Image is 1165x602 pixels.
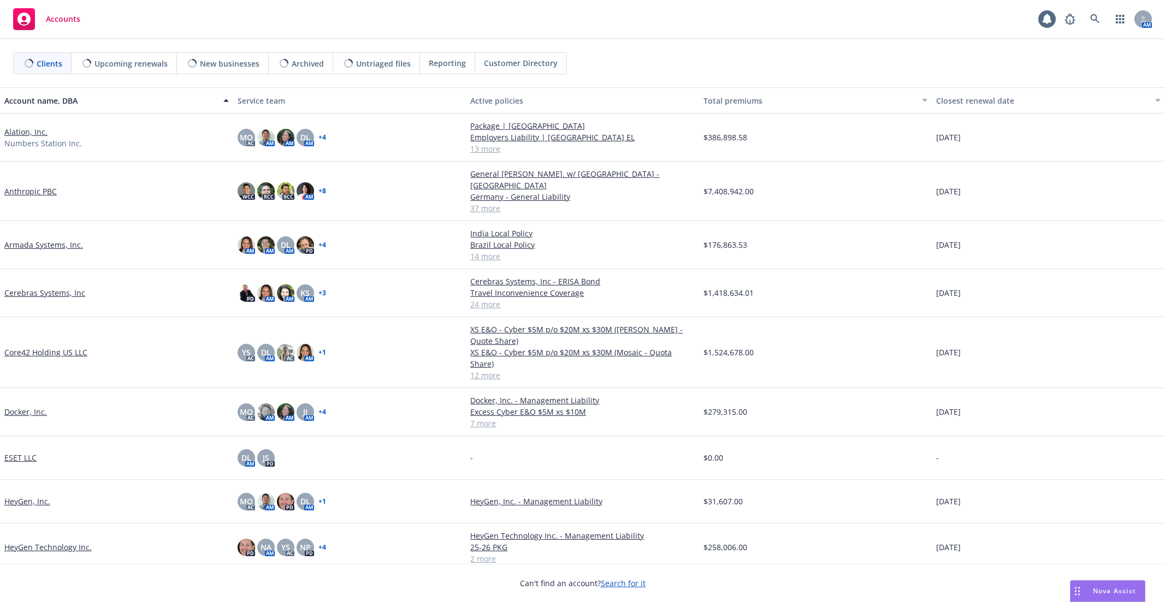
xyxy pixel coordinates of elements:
[520,577,646,589] span: Can't find an account?
[470,132,695,143] a: Employers Liability | [GEOGRAPHIC_DATA] EL
[4,95,217,106] div: Account name, DBA
[703,95,916,106] div: Total premiums
[470,239,695,251] a: Brazil Local Policy
[4,239,83,251] a: Armada Systems, Inc.
[470,191,695,202] a: Germany - General Liability
[470,120,695,132] a: Package | [GEOGRAPHIC_DATA]
[240,406,253,418] span: MQ
[4,496,50,507] a: HeyGen, Inc.
[932,87,1165,114] button: Closest renewal date
[470,553,695,564] a: 2 more
[703,452,723,463] span: $0.00
[470,530,695,541] a: HeyGen Technology Inc. - Management Liability
[292,58,324,69] span: Archived
[1093,586,1136,595] span: Nova Assist
[936,406,961,418] span: [DATE]
[699,87,932,114] button: Total premiums
[703,406,747,418] span: $279,315.00
[470,418,695,429] a: 7 more
[936,132,961,143] span: [DATE]
[241,452,251,463] span: DL
[300,287,310,299] span: KS
[470,369,695,381] a: 12 more
[936,541,961,553] span: [DATE]
[297,344,314,361] img: photo
[238,539,255,556] img: photo
[297,182,314,200] img: photo
[703,239,747,251] span: $176,863.53
[429,57,466,69] span: Reporting
[470,452,473,463] span: -
[470,202,695,214] a: 37 more
[318,242,326,248] a: + 4
[936,287,961,299] span: [DATE]
[281,541,290,553] span: YS
[200,58,259,69] span: New businesses
[470,143,695,154] a: 13 more
[277,182,294,200] img: photo
[466,87,699,114] button: Active policies
[470,324,695,347] a: XS E&O - Cyber $5M p/o $20M xs $30M ([PERSON_NAME] - Quote Share)
[601,578,646,588] a: Search for it
[470,299,695,310] a: 24 more
[318,188,326,194] a: + 8
[4,138,82,149] span: Numbers Station Inc.
[470,95,695,106] div: Active policies
[94,58,168,69] span: Upcoming renewals
[703,132,747,143] span: $386,898.58
[261,541,271,553] span: NA
[261,347,271,358] span: DL
[1070,580,1145,602] button: Nova Assist
[240,132,253,143] span: MQ
[936,496,961,507] span: [DATE]
[300,496,310,507] span: DL
[470,168,695,191] a: General [PERSON_NAME]. w/ [GEOGRAPHIC_DATA] - [GEOGRAPHIC_DATA]
[936,186,961,197] span: [DATE]
[4,287,85,299] a: Cerebras Systems, Inc
[470,541,695,553] a: 25-26 PKG
[318,290,326,296] a: + 3
[703,496,743,507] span: $31,607.00
[9,4,85,34] a: Accounts
[4,186,57,197] a: Anthropic PBC
[1084,8,1106,30] a: Search
[242,347,251,358] span: YS
[263,452,269,463] span: JS
[470,406,695,418] a: Excess Cyber E&O $5M xs $10M
[318,409,326,415] a: + 4
[703,287,754,299] span: $1,418,634.01
[703,186,754,197] span: $7,408,942.00
[257,403,275,421] img: photo
[297,236,314,254] img: photo
[936,95,1149,106] div: Closest renewal date
[703,541,747,553] span: $258,006.00
[277,493,294,510] img: photo
[277,344,294,361] img: photo
[257,182,275,200] img: photo
[356,58,411,69] span: Untriaged files
[257,129,275,146] img: photo
[1059,8,1081,30] a: Report a Bug
[936,347,961,358] span: [DATE]
[300,132,310,143] span: DL
[1071,581,1084,601] div: Drag to move
[233,87,466,114] button: Service team
[300,541,311,553] span: NP
[4,406,47,418] a: Docker, Inc.
[277,403,294,421] img: photo
[238,182,255,200] img: photo
[470,228,695,239] a: India Local Policy
[936,239,961,251] span: [DATE]
[470,395,695,406] a: Docker, Inc. - Management Liability
[303,406,307,418] span: JJ
[936,452,939,463] span: -
[470,496,695,507] a: HeyGen, Inc. - Management Liability
[318,544,326,551] a: + 4
[4,126,48,138] a: Alation, Inc.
